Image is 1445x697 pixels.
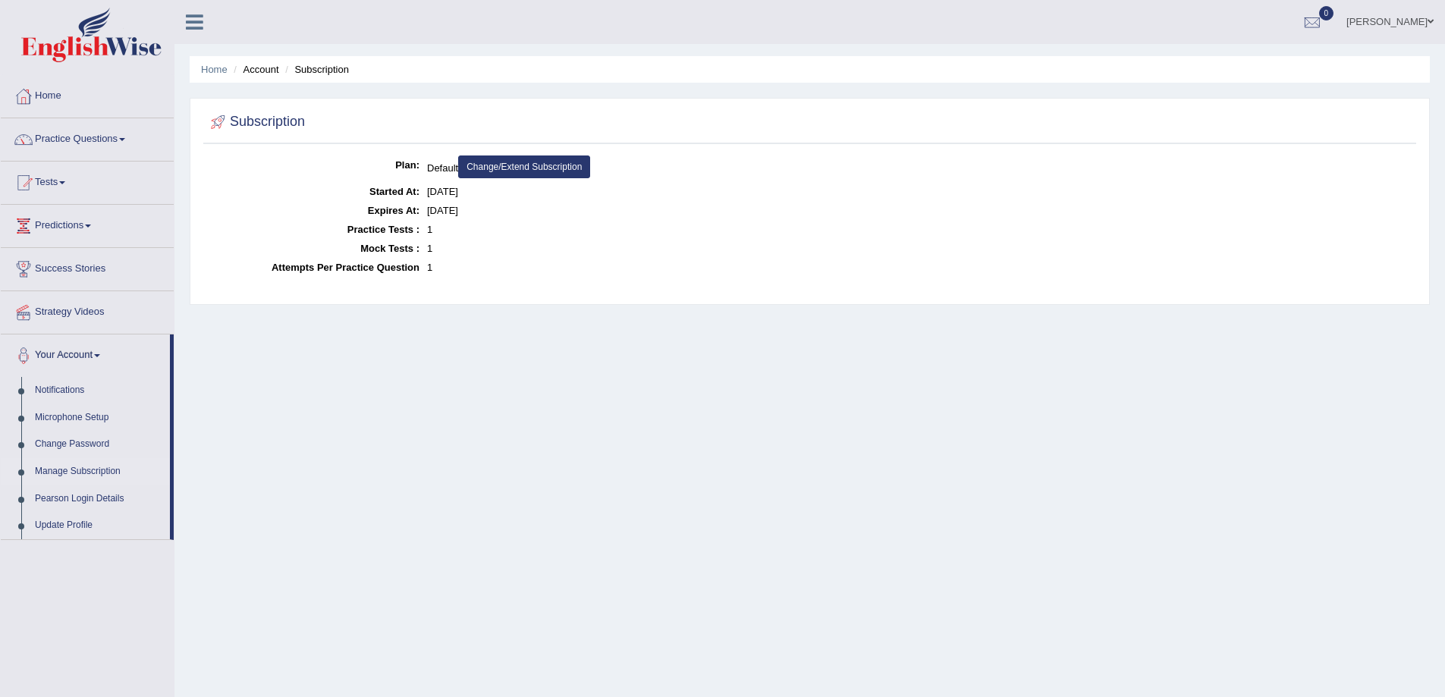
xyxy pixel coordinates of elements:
[28,377,170,404] a: Notifications
[458,155,590,178] a: Change/Extend Subscription
[207,182,419,201] dt: Started At:
[1,162,174,199] a: Tests
[281,62,349,77] li: Subscription
[1,291,174,329] a: Strategy Videos
[1,75,174,113] a: Home
[28,458,170,485] a: Manage Subscription
[1,248,174,286] a: Success Stories
[28,485,170,513] a: Pearson Login Details
[427,258,1412,277] dd: 1
[1319,6,1334,20] span: 0
[28,404,170,432] a: Microphone Setup
[207,201,419,220] dt: Expires At:
[427,155,1412,182] dd: Default
[1,334,170,372] a: Your Account
[28,431,170,458] a: Change Password
[1,118,174,156] a: Practice Questions
[207,155,419,174] dt: Plan:
[207,258,419,277] dt: Attempts Per Practice Question
[230,62,278,77] li: Account
[207,111,305,133] h2: Subscription
[427,239,1412,258] dd: 1
[427,182,1412,201] dd: [DATE]
[427,201,1412,220] dd: [DATE]
[207,220,419,239] dt: Practice Tests :
[1,205,174,243] a: Predictions
[28,512,170,539] a: Update Profile
[427,220,1412,239] dd: 1
[201,64,228,75] a: Home
[207,239,419,258] dt: Mock Tests :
